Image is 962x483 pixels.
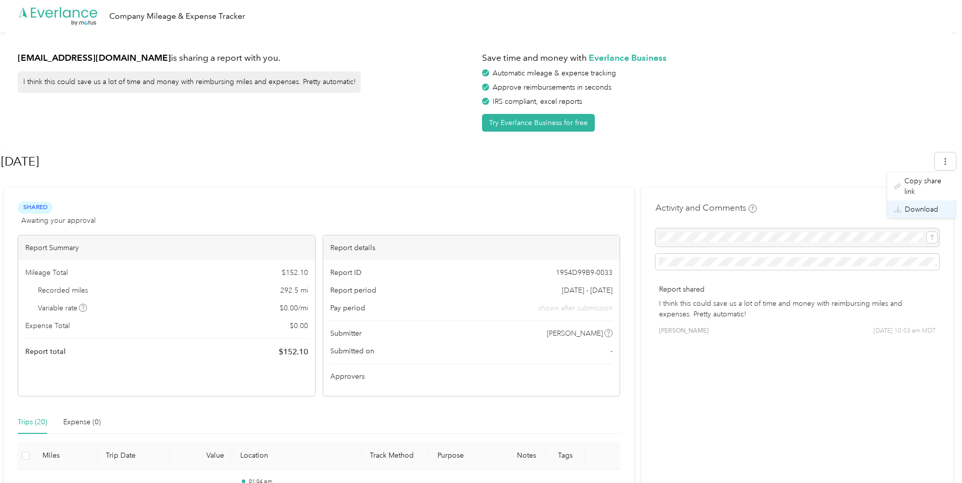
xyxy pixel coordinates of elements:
th: Notes [507,442,546,470]
span: $ 152.10 [279,346,308,358]
div: I think this could save us a lot of time and money with reimbursing miles and expenses. Pretty au... [18,71,361,93]
span: $ 0.00 [290,320,308,331]
span: Awaiting your approval [21,215,96,226]
span: Report ID [330,267,362,278]
h4: Activity and Comments [655,202,757,214]
span: $ 0.00 / mi [280,303,308,313]
strong: Everlance Business [589,52,667,63]
span: Approve reimbursements in seconds [493,83,611,92]
span: 292.5 mi [280,285,308,296]
span: shown after submission [538,303,613,313]
span: Mileage Total [25,267,68,278]
p: Report shared [659,284,936,295]
th: Track Method [362,442,429,470]
span: 1954D99B9-0033 [556,267,613,278]
th: Purpose [429,442,507,470]
span: Variable rate [38,303,88,313]
h1: Sep 2025 [1,149,928,174]
button: Try Everlance Business for free [482,114,595,132]
h1: is sharing a report with you. [18,52,475,64]
span: Report period [330,285,376,296]
span: [DATE] 10:03 am MDT [873,327,936,336]
div: Trips (20) [18,417,47,428]
span: Automatic mileage & expense tracking [493,69,616,77]
h1: Save time and money with [482,52,939,64]
span: [DATE] - [DATE] [562,285,613,296]
span: Expense Total [25,320,70,331]
th: Trip Date [98,442,170,470]
span: Pay period [330,303,365,313]
th: Value [170,442,232,470]
span: $ 152.10 [282,267,308,278]
div: Report Summary [18,235,315,260]
span: - [610,346,613,356]
span: Submitter [330,328,362,339]
div: Company Mileage & Expense Tracker [109,10,245,23]
div: Report details [323,235,620,260]
th: Miles [34,442,98,470]
div: Expense (0) [63,417,101,428]
th: Tags [546,442,585,470]
span: Submitted on [330,346,374,356]
span: Copy share link [904,176,950,197]
span: [PERSON_NAME] [659,327,709,336]
span: Recorded miles [38,285,88,296]
p: I think this could save us a lot of time and money with reimbursing miles and expenses. Pretty au... [659,298,936,319]
span: Shared [18,202,53,213]
span: [PERSON_NAME] [547,328,603,339]
span: Report total [25,346,66,357]
strong: [EMAIL_ADDRESS][DOMAIN_NAME] [18,52,171,63]
th: Location [232,442,362,470]
span: Download [905,204,938,215]
span: Approvers [330,371,365,382]
span: IRS compliant, excel reports [493,97,582,106]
